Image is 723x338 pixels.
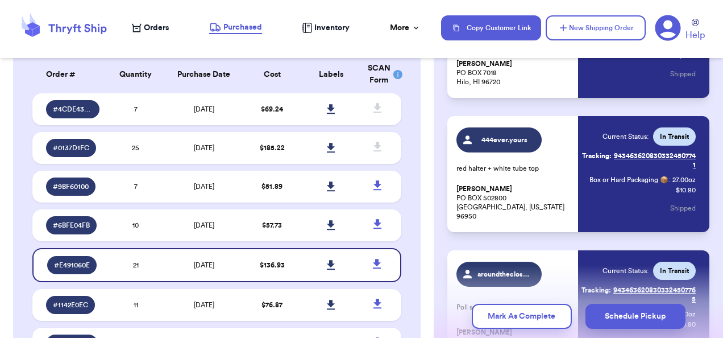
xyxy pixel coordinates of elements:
[106,56,165,93] th: Quantity
[194,262,214,269] span: [DATE]
[261,183,282,190] span: $ 51.89
[194,222,214,229] span: [DATE]
[602,132,649,141] span: Current Status:
[685,19,705,42] a: Help
[134,302,138,308] span: 11
[581,147,696,174] a: Tracking:9434636208303324507741
[53,143,89,152] span: # 0137D1FC
[134,106,138,113] span: 7
[477,135,531,145] span: 444ever.yours
[477,270,531,279] span: aroundtheclosetboutique
[670,61,696,86] button: Shipped
[456,185,512,193] span: [PERSON_NAME]
[456,59,571,86] p: PO BOX 7018 Hilo, HI 96720
[676,186,696,195] p: $ 10.80
[472,304,572,329] button: Mark As Complete
[589,176,668,183] span: Box or Hard Packaging 📦
[582,151,612,160] span: Tracking:
[302,22,350,34] a: Inventory
[302,56,361,93] th: Labels
[53,182,89,191] span: # 9BF60100
[441,15,541,40] button: Copy Customer Link
[132,222,139,229] span: 10
[546,15,646,40] button: New Shipping Order
[670,196,696,221] button: Shipped
[585,304,685,329] button: Schedule Pickup
[685,28,705,42] span: Help
[581,281,696,308] a: Tracking:9434636208303324507765
[144,22,169,34] span: Orders
[53,105,93,114] span: # 4CDE43D2
[260,145,285,151] span: $ 185.22
[456,60,512,68] span: [PERSON_NAME]
[132,145,139,151] span: 25
[32,56,106,93] th: Order #
[390,22,421,34] div: More
[368,63,388,86] div: SCAN Form
[194,183,214,190] span: [DATE]
[132,22,169,34] a: Orders
[209,22,262,34] a: Purchased
[672,175,696,184] span: 27.00 oz
[456,184,571,221] p: PO BOX 502800 [GEOGRAPHIC_DATA], [US_STATE] 96950
[243,56,302,93] th: Cost
[165,56,243,93] th: Purchase Date
[194,145,214,151] span: [DATE]
[54,261,90,270] span: # E491060E
[53,221,90,230] span: # 6BFE04FB
[602,266,649,275] span: Current Status:
[260,262,285,269] span: $ 136.93
[261,106,283,113] span: $ 69.24
[660,132,689,141] span: In Transit
[262,222,282,229] span: $ 57.73
[581,286,611,295] span: Tracking:
[261,302,282,308] span: $ 76.87
[194,106,214,113] span: [DATE]
[456,164,571,173] p: red halter + white tube top
[134,183,138,190] span: 7
[53,300,88,310] span: # 1142E0EC
[133,262,139,269] span: 21
[223,22,262,33] span: Purchased
[660,266,689,275] span: In Transit
[668,175,670,184] span: :
[314,22,350,34] span: Inventory
[194,302,214,308] span: [DATE]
